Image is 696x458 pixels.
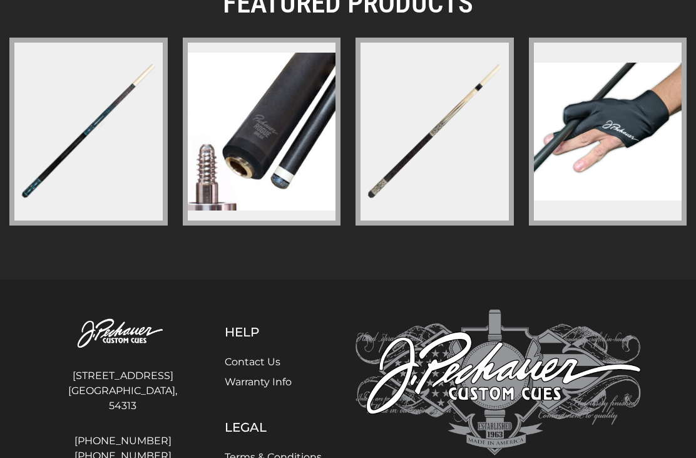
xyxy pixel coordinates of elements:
[225,325,322,340] h5: Help
[55,363,190,419] address: [STREET_ADDRESS] [GEOGRAPHIC_DATA], 54313
[55,434,190,449] a: [PHONE_NUMBER]
[356,310,641,455] img: Pechauer Custom Cues
[534,63,682,200] img: pechauer-glove-copy
[529,38,687,226] a: pechauer-glove-copy
[183,38,341,226] a: pechauer-piloted-rogue-carbon-break-shaft-pro-series
[12,55,165,208] img: pl-31-limited-edition
[225,356,280,368] a: Contact Us
[225,420,322,435] h5: Legal
[9,38,168,226] a: pl-31-limited-edition
[188,53,336,211] img: pechauer-piloted-rogue-carbon-break-shaft-pro-series
[55,310,190,359] img: Pechauer Custom Cues
[225,376,292,388] a: Warranty Info
[356,38,514,226] a: jp-series-r-jp24-r
[358,55,511,208] img: jp-series-r-jp24-r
